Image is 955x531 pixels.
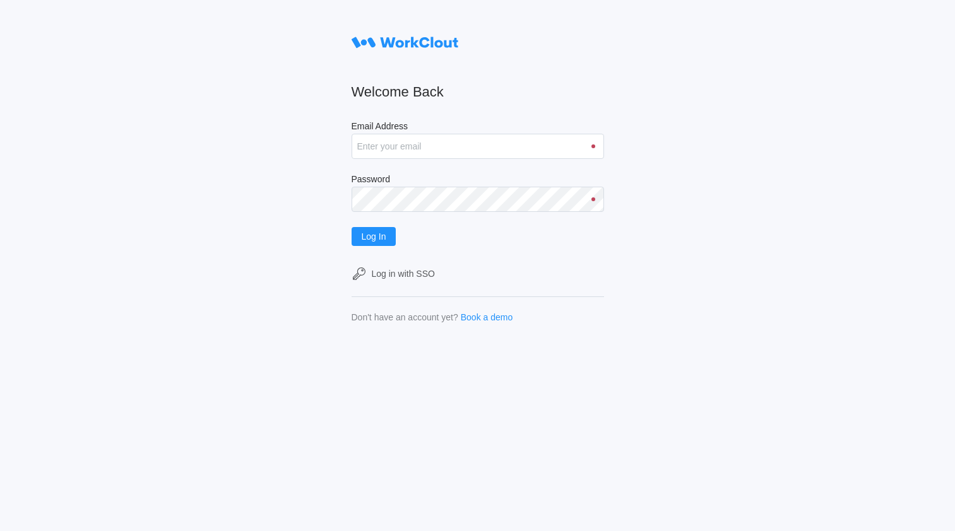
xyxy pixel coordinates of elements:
[352,83,604,101] h2: Welcome Back
[362,232,386,241] span: Log In
[352,312,458,322] div: Don't have an account yet?
[372,269,435,279] div: Log in with SSO
[461,312,513,322] a: Book a demo
[352,227,396,246] button: Log In
[352,266,604,281] a: Log in with SSO
[352,174,604,187] label: Password
[352,134,604,159] input: Enter your email
[352,121,604,134] label: Email Address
